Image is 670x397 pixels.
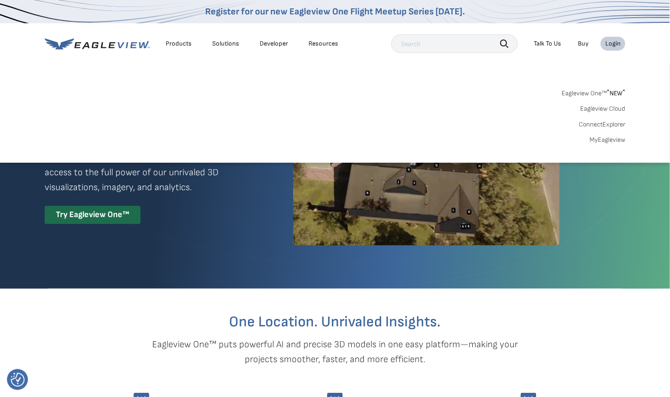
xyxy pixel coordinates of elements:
a: Eagleview Cloud [580,105,625,113]
a: Developer [260,40,288,48]
h2: One Location. Unrivaled Insights. [52,315,618,330]
a: Register for our new Eagleview One Flight Meetup Series [DATE]. [205,6,465,17]
div: Resources [308,40,338,48]
a: Eagleview One™*NEW* [562,86,625,97]
div: Talk To Us [534,40,561,48]
div: Try Eagleview One™ [45,206,141,224]
div: Products [166,40,192,48]
p: Eagleview One™ puts powerful AI and precise 3D models in one easy platform—making your projects s... [136,337,534,367]
input: Search [391,34,518,53]
span: NEW [607,89,625,97]
a: ConnectExplorer [579,120,625,129]
a: Buy [578,40,589,48]
div: Login [605,40,621,48]
p: A premium digital experience that provides seamless access to the full power of our unrivaled 3D ... [45,150,260,195]
a: MyEagleview [590,136,625,144]
button: Consent Preferences [11,373,25,387]
img: Revisit consent button [11,373,25,387]
div: Solutions [212,40,239,48]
